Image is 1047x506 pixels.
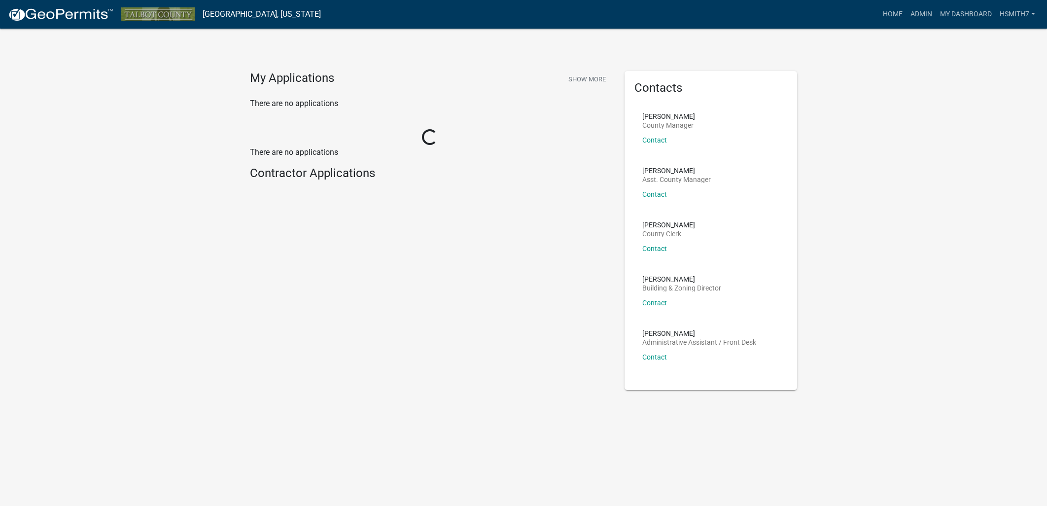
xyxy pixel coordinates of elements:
[642,190,667,198] a: Contact
[642,339,756,346] p: Administrative Assistant / Front Desk
[879,5,907,24] a: Home
[642,122,695,129] p: County Manager
[642,245,667,253] a: Contact
[642,136,667,144] a: Contact
[250,146,610,158] p: There are no applications
[642,176,711,183] p: Asst. County Manager
[642,221,695,228] p: [PERSON_NAME]
[642,353,667,361] a: Contact
[936,5,996,24] a: My Dashboard
[642,230,695,237] p: County Clerk
[121,7,195,21] img: Talbot County, Georgia
[564,71,610,87] button: Show More
[642,330,756,337] p: [PERSON_NAME]
[642,299,667,307] a: Contact
[642,276,721,283] p: [PERSON_NAME]
[250,98,610,109] p: There are no applications
[642,285,721,291] p: Building & Zoning Director
[250,71,334,86] h4: My Applications
[642,113,695,120] p: [PERSON_NAME]
[250,166,610,184] wm-workflow-list-section: Contractor Applications
[907,5,936,24] a: Admin
[250,166,610,181] h4: Contractor Applications
[203,6,321,23] a: [GEOGRAPHIC_DATA], [US_STATE]
[996,5,1039,24] a: hsmith7
[634,81,787,95] h5: Contacts
[642,167,711,174] p: [PERSON_NAME]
